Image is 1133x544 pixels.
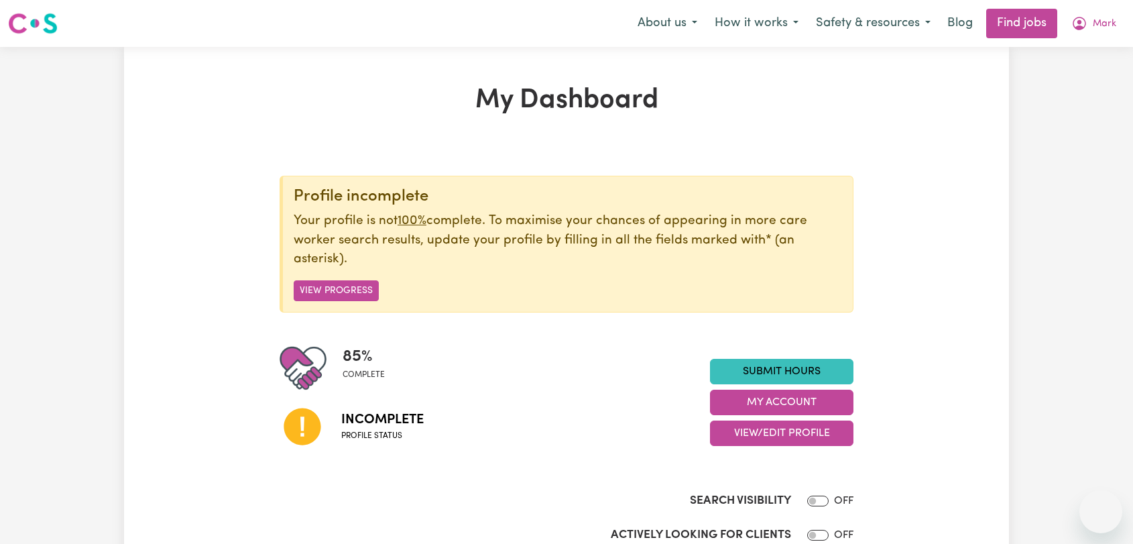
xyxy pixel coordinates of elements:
img: Careseekers logo [8,11,58,36]
u: 100% [398,215,426,227]
label: Actively Looking for Clients [611,527,791,544]
div: Profile incomplete [294,187,842,207]
p: Your profile is not complete. To maximise your chances of appearing in more care worker search re... [294,212,842,270]
span: 85 % [343,345,385,369]
span: Profile status [341,430,424,442]
span: OFF [834,496,853,506]
button: View/Edit Profile [710,421,853,446]
button: My Account [1063,9,1125,38]
button: About us [629,9,706,38]
button: Safety & resources [807,9,939,38]
a: Blog [939,9,981,38]
span: Mark [1093,17,1116,32]
span: OFF [834,530,853,541]
div: Profile completeness: 85% [343,345,396,392]
button: My Account [710,390,853,415]
a: Submit Hours [710,359,853,384]
a: Find jobs [986,9,1057,38]
span: Incomplete [341,410,424,430]
h1: My Dashboard [280,85,853,117]
button: How it works [706,9,807,38]
iframe: Button to launch messaging window [1079,490,1122,533]
label: Search Visibility [690,492,791,510]
span: complete [343,369,385,381]
button: View Progress [294,280,379,301]
a: Careseekers logo [8,8,58,39]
